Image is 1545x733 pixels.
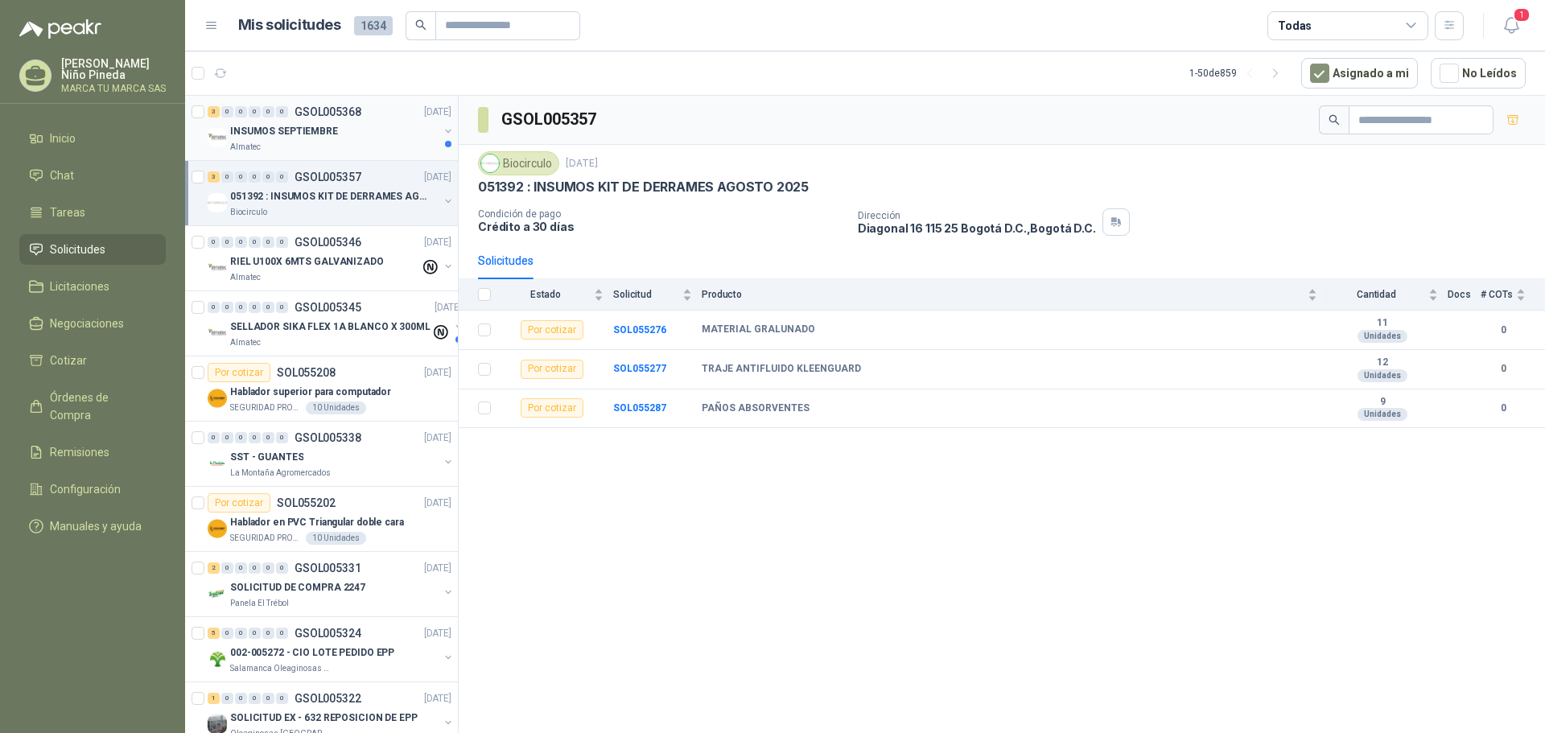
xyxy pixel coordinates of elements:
div: 0 [221,562,233,574]
p: GSOL005338 [295,432,361,443]
p: [DATE] [424,365,451,381]
b: TRAJE ANTIFLUIDO KLEENGUARD [702,363,861,376]
p: GSOL005357 [295,171,361,183]
div: 10 Unidades [306,402,366,414]
a: Configuración [19,474,166,504]
img: Company Logo [208,193,227,212]
span: Estado [501,289,591,300]
a: Manuales y ayuda [19,511,166,542]
div: 0 [235,171,247,183]
div: Todas [1278,17,1312,35]
img: Company Logo [208,128,227,147]
div: 3 [208,171,220,183]
div: 0 [235,693,247,704]
th: Producto [702,279,1327,311]
div: 0 [262,106,274,117]
p: SST - GUANTES [230,450,303,465]
p: [DATE] [435,300,462,315]
div: Unidades [1358,369,1407,382]
p: SELLADOR SIKA FLEX 1A BLANCO X 300ML [230,319,431,335]
div: 0 [276,562,288,574]
p: [DATE] [424,430,451,446]
img: Company Logo [208,323,227,343]
p: RIEL U100X 6MTS GALVANIZADO [230,254,384,270]
a: 0 0 0 0 0 0 GSOL005345[DATE] Company LogoSELLADOR SIKA FLEX 1A BLANCO X 300MLAlmatec [208,298,465,349]
div: 0 [221,171,233,183]
a: SOL055287 [613,402,666,414]
a: 3 0 0 0 0 0 GSOL005357[DATE] Company Logo051392 : INSUMOS KIT DE DERRAMES AGOSTO 2025Biocirculo [208,167,455,219]
div: 0 [262,171,274,183]
a: Órdenes de Compra [19,382,166,430]
span: Negociaciones [50,315,124,332]
div: 0 [221,302,233,313]
a: Licitaciones [19,271,166,302]
div: 0 [235,302,247,313]
p: GSOL005322 [295,693,361,704]
a: Remisiones [19,437,166,467]
p: Panela El Trébol [230,597,289,610]
p: Hablador en PVC Triangular doble cara [230,515,404,530]
p: GSOL005346 [295,237,361,248]
div: 0 [249,432,261,443]
div: 1 - 50 de 859 [1189,60,1288,86]
div: 0 [235,628,247,639]
p: GSOL005368 [295,106,361,117]
p: [DATE] [424,235,451,250]
th: Solicitud [613,279,702,311]
div: Por cotizar [521,320,583,340]
img: Company Logo [481,154,499,172]
p: SOL055208 [277,367,336,378]
p: [DATE] [424,105,451,120]
span: search [415,19,426,31]
a: Tareas [19,197,166,228]
p: SOLICITUD DE COMPRA 2247 [230,580,365,595]
div: 0 [262,562,274,574]
a: SOL055276 [613,324,666,336]
div: 2 [208,562,220,574]
a: Inicio [19,123,166,154]
b: 0 [1481,323,1526,338]
a: Solicitudes [19,234,166,265]
a: Cotizar [19,345,166,376]
span: 1634 [354,16,393,35]
span: 1 [1513,7,1531,23]
div: 0 [276,237,288,248]
span: Cotizar [50,352,87,369]
div: 0 [208,302,220,313]
p: Salamanca Oleaginosas SAS [230,662,332,675]
div: 0 [276,171,288,183]
p: 002-005272 - CIO LOTE PEDIDO EPP [230,645,394,661]
button: 1 [1497,11,1526,40]
a: 5 0 0 0 0 0 GSOL005324[DATE] Company Logo002-005272 - CIO LOTE PEDIDO EPPSalamanca Oleaginosas SAS [208,624,455,675]
div: 0 [262,237,274,248]
div: 0 [235,237,247,248]
b: 11 [1327,317,1438,330]
a: Chat [19,160,166,191]
div: Solicitudes [478,252,534,270]
b: 9 [1327,396,1438,409]
b: 0 [1481,361,1526,377]
span: # COTs [1481,289,1513,300]
img: Company Logo [208,258,227,278]
b: PAÑOS ABSORVENTES [702,402,810,415]
div: Unidades [1358,408,1407,421]
div: 0 [276,628,288,639]
div: Por cotizar [521,398,583,418]
span: Configuración [50,480,121,498]
span: Cantidad [1327,289,1425,300]
div: 0 [249,693,261,704]
p: Hablador superior para computador [230,385,391,400]
b: 12 [1327,356,1438,369]
p: 051392 : INSUMOS KIT DE DERRAMES AGOSTO 2025 [230,189,431,204]
span: Solicitud [613,289,679,300]
div: 0 [235,106,247,117]
span: Remisiones [50,443,109,461]
span: Solicitudes [50,241,105,258]
div: 0 [262,628,274,639]
img: Logo peakr [19,19,101,39]
div: 0 [262,432,274,443]
div: 0 [262,693,274,704]
div: 0 [276,432,288,443]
